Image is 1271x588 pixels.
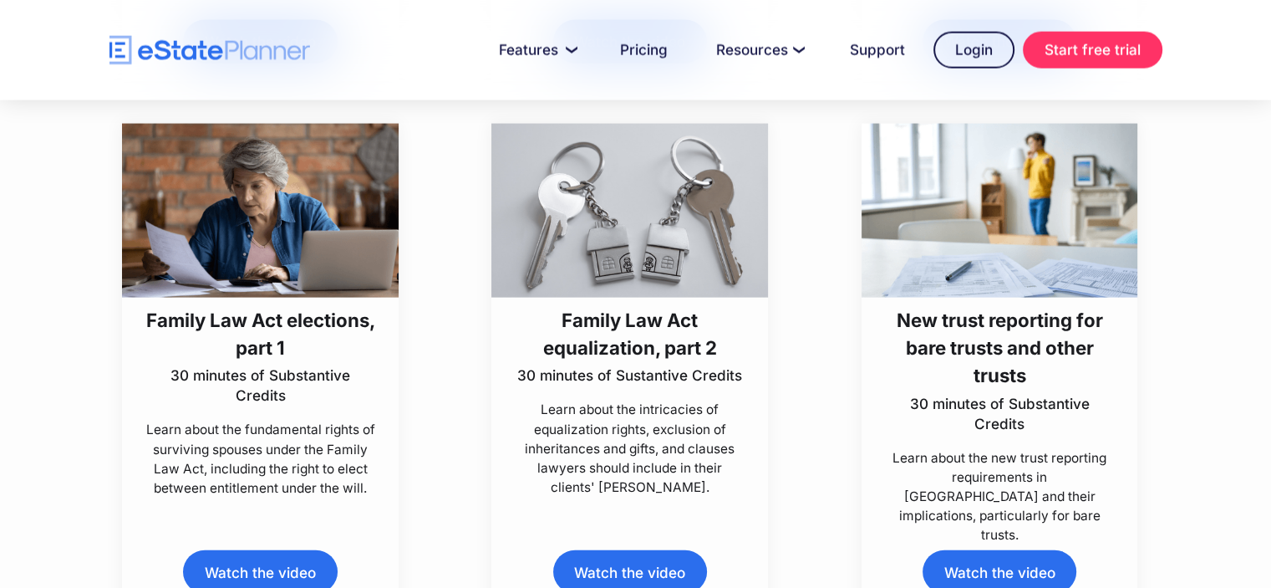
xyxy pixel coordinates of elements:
a: Pricing [600,33,688,67]
p: 30 minutes of Substantive Credits [145,366,376,406]
p: 30 minutes of Substantive Credits [884,394,1115,434]
a: Features [479,33,592,67]
a: Family Law Act elections, part 130 minutes of Substantive CreditsLearn about the fundamental righ... [122,124,399,498]
h3: Family Law Act equalization, part 2 [515,306,745,362]
p: Learn about the new trust reporting requirements in [GEOGRAPHIC_DATA] and their implications, par... [884,448,1115,545]
a: Login [933,32,1014,69]
a: Resources [696,33,821,67]
h3: Family Law Act elections, part 1 [145,306,376,362]
a: Start free trial [1023,32,1162,69]
h3: New trust reporting for bare trusts and other trusts [884,306,1115,390]
a: New trust reporting for bare trusts and other trusts30 minutes of Substantive CreditsLearn about ... [862,124,1138,545]
p: Learn about the fundamental rights of surviving spouses under the Family Law Act, including the r... [145,420,376,498]
a: home [109,36,310,65]
p: 30 minutes of Sustantive Credits [515,366,745,386]
a: Family Law Act equalization, part 230 minutes of Sustantive CreditsLearn about the intricacies of... [491,124,768,497]
a: Support [830,33,925,67]
p: Learn about the intricacies of equalization rights, exclusion of inheritances and gifts, and clau... [515,400,745,497]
